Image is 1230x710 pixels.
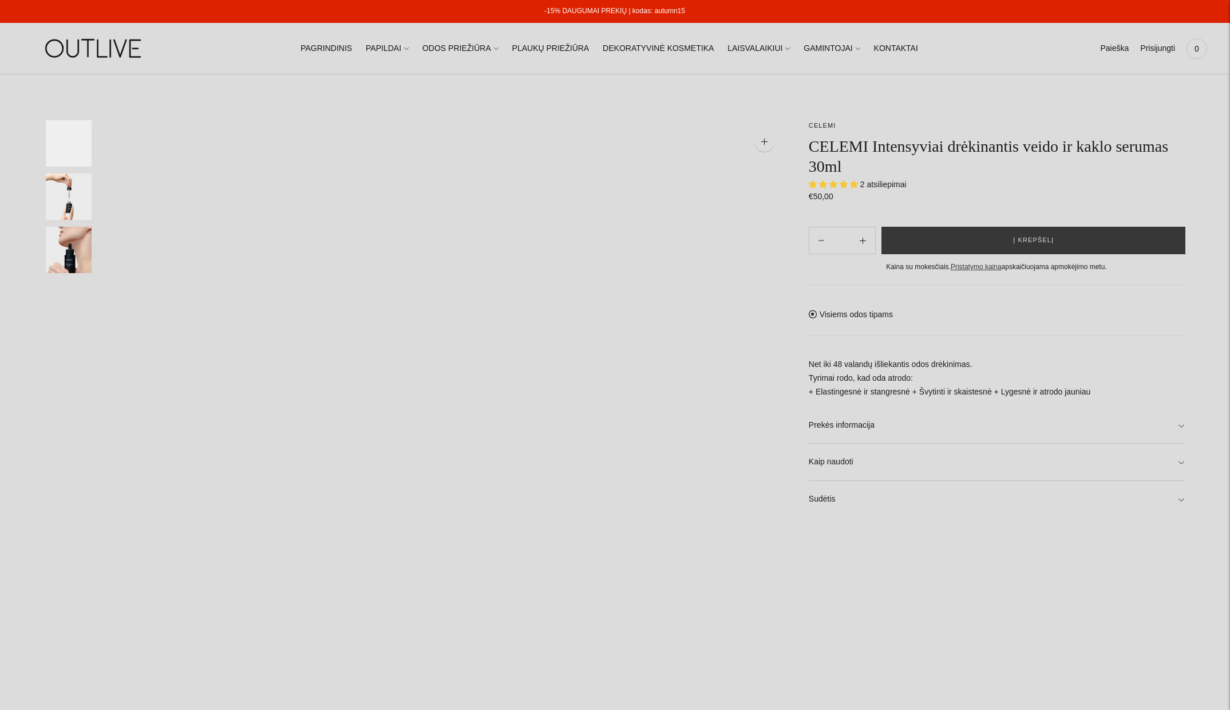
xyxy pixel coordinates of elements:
div: Visiems odos tipams [809,285,1184,518]
span: 0 [1189,41,1205,57]
a: Kaip naudoti [809,444,1184,480]
a: Paieška [1100,36,1129,61]
a: -15% DAUGUMAI PREKIŲ | kodas: autumn15 [544,7,685,15]
button: Translation missing: en.general.accessibility.image_thumbail [46,227,92,273]
a: LAISVALAIKIUI [727,36,790,61]
a: Prekės informacija [809,407,1184,444]
span: 5.00 stars [809,180,860,189]
input: Product quantity [833,232,851,249]
a: KONTAKTAI [874,36,918,61]
a: Prisijungti [1140,36,1175,61]
a: Pristatymo kaina [951,263,1002,271]
a: DEKORATYVINĖ KOSMETIKA [603,36,714,61]
button: Subtract product quantity [851,227,875,254]
h1: CELEMI Intensyviai drėkinantis veido ir kaklo serumas 30ml [809,136,1184,176]
a: Sudėtis [809,481,1184,518]
img: OUTLIVE [23,29,166,68]
button: Translation missing: en.general.accessibility.image_thumbail [46,120,92,167]
span: €50,00 [809,192,833,201]
p: Net iki 48 valandų išliekantis odos drėkinimas. Tyrimai rodo, kad oda atrodo: + Elastingesnė ir s... [809,358,1184,399]
a: ODOS PRIEŽIŪRA [422,36,499,61]
a: PAPILDAI [366,36,409,61]
div: Kaina su mokesčiais. apskaičiuojama apmokėjimo metu. [809,261,1184,273]
button: Į krepšelį [881,227,1185,254]
button: Add product quantity [809,227,833,254]
button: Translation missing: en.general.accessibility.image_thumbail [46,173,92,220]
a: CELEMI [809,122,836,129]
span: 2 atsiliepimai [860,180,907,189]
a: PAGRINDINIS [300,36,352,61]
a: GAMINTOJAI [804,36,860,61]
a: 0 [1187,36,1207,61]
a: PLAUKŲ PRIEŽIŪRA [512,36,590,61]
span: Į krepšelį [1013,235,1054,246]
